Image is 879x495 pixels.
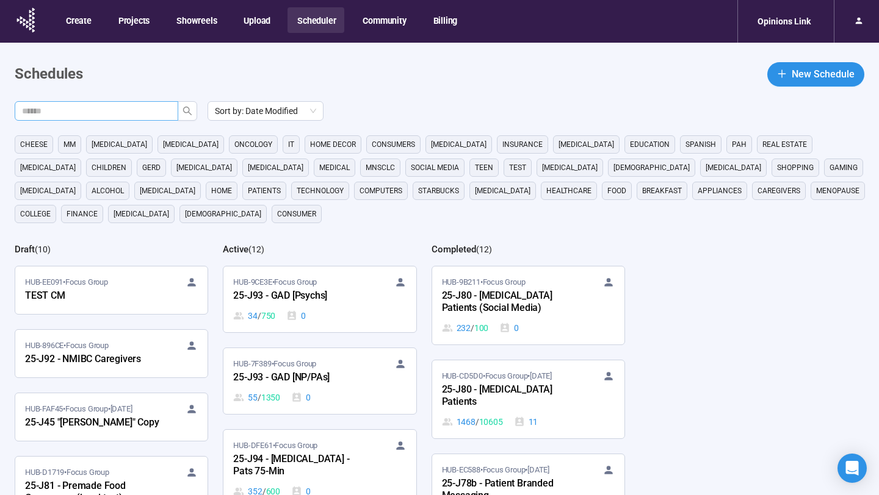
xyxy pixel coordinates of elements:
[185,208,261,220] span: [DEMOGRAPHIC_DATA]
[777,162,814,174] span: shopping
[92,162,126,174] span: children
[233,391,280,404] div: 55
[499,321,519,335] div: 0
[613,162,690,174] span: [DEMOGRAPHIC_DATA]
[360,185,402,197] span: computers
[837,454,867,483] div: Open Intercom Messenger
[215,102,316,120] span: Sort by: Date Modified
[372,138,415,151] span: consumers
[20,185,76,197] span: [MEDICAL_DATA]
[25,352,159,368] div: 25-J92 - NMIBC Caregivers
[261,391,280,404] span: 1350
[261,309,275,322] span: 750
[442,415,503,429] div: 1468
[816,185,859,197] span: menopause
[792,66,855,82] span: New Schedule
[248,244,264,254] span: ( 12 )
[109,7,158,33] button: Projects
[475,162,493,174] span: Teen
[286,309,306,322] div: 0
[411,162,459,174] span: social media
[92,138,147,151] span: [MEDICAL_DATA]
[607,185,626,197] span: Food
[258,309,261,322] span: /
[110,404,132,413] time: [DATE]
[732,138,747,151] span: PAH
[142,162,161,174] span: GERD
[15,330,208,377] a: HUB-896CE•Focus Group25-J92 - NMIBC Caregivers
[630,138,670,151] span: education
[758,185,800,197] span: caregivers
[20,138,48,151] span: cheese
[233,452,367,480] div: 25-J94 - [MEDICAL_DATA] - Pats 75-Min
[546,185,591,197] span: healthcare
[233,276,317,288] span: HUB-9CE3E • Focus Group
[830,162,858,174] span: gaming
[248,162,303,174] span: [MEDICAL_DATA]
[353,7,414,33] button: Community
[15,63,83,86] h1: Schedules
[685,138,716,151] span: Spanish
[530,371,552,380] time: [DATE]
[288,138,294,151] span: it
[233,309,275,322] div: 34
[319,162,350,174] span: medical
[767,62,864,87] button: plusNew Schedule
[431,138,487,151] span: [MEDICAL_DATA]
[424,7,466,33] button: Billing
[67,208,98,220] span: finance
[223,266,416,332] a: HUB-9CE3E•Focus Group25-J93 - GAD [Psychs]34 / 7500
[476,244,492,254] span: ( 12 )
[211,185,232,197] span: home
[25,276,108,288] span: HUB-EE091 • Focus Group
[442,382,576,410] div: 25-J80 - [MEDICAL_DATA] Patients
[698,185,742,197] span: appliances
[163,138,219,151] span: [MEDICAL_DATA]
[25,415,159,431] div: 25-J45 "[PERSON_NAME]" Copy
[297,185,344,197] span: technology
[762,138,807,151] span: real estate
[559,138,614,151] span: [MEDICAL_DATA]
[233,288,367,304] div: 25-J93 - GAD [Psychs]
[233,370,367,386] div: 25-J93 - GAD [NP/PAs]
[509,162,526,174] span: Test
[432,360,624,438] a: HUB-CD5D0•Focus Group•[DATE]25-J80 - [MEDICAL_DATA] Patients1468 / 1060511
[432,244,476,255] h2: Completed
[15,266,208,314] a: HUB-EE091•Focus GroupTEST CM
[442,288,576,316] div: 25-J80 - [MEDICAL_DATA] Patients (Social Media)
[233,358,316,370] span: HUB-7F389 • Focus Group
[25,466,109,479] span: HUB-D1719 • Focus Group
[25,288,159,304] div: TEST CM
[15,244,35,255] h2: Draft
[442,276,526,288] span: HUB-9B211 • Focus Group
[474,321,488,335] span: 100
[167,7,225,33] button: Showreels
[432,266,624,344] a: HUB-9B211•Focus Group25-J80 - [MEDICAL_DATA] Patients (Social Media)232 / 1000
[223,348,416,414] a: HUB-7F389•Focus Group25-J93 - GAD [NP/PAs]55 / 13500
[114,208,169,220] span: [MEDICAL_DATA]
[527,465,549,474] time: [DATE]
[277,208,316,220] span: consumer
[183,106,192,116] span: search
[476,415,479,429] span: /
[25,340,109,352] span: HUB-896CE • Focus Group
[176,162,232,174] span: [MEDICAL_DATA]
[25,403,132,415] span: HUB-FAF45 • Focus Group •
[442,321,489,335] div: 232
[288,7,344,33] button: Scheduler
[15,393,208,441] a: HUB-FAF45•Focus Group•[DATE]25-J45 "[PERSON_NAME]" Copy
[502,138,543,151] span: Insurance
[20,208,51,220] span: college
[92,185,124,197] span: alcohol
[777,69,787,79] span: plus
[140,185,195,197] span: [MEDICAL_DATA]
[234,7,279,33] button: Upload
[35,244,51,254] span: ( 10 )
[471,321,474,335] span: /
[234,138,272,151] span: oncology
[178,101,197,121] button: search
[542,162,598,174] span: [MEDICAL_DATA]
[63,138,76,151] span: MM
[442,464,549,476] span: HUB-EC588 • Focus Group •
[291,391,311,404] div: 0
